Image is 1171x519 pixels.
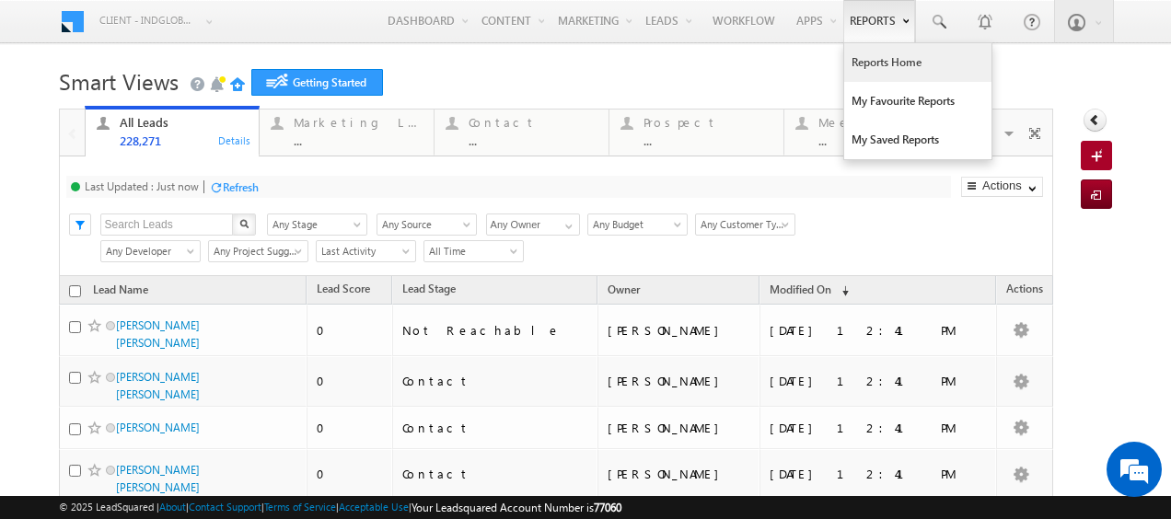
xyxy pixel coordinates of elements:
[317,322,384,339] div: 0
[486,213,580,236] input: Type to Search
[760,279,858,303] a: Modified On (sorted descending)
[100,240,201,262] a: Any Developer
[844,82,991,121] a: My Favourite Reports
[424,243,517,259] span: All Time
[116,318,200,350] a: [PERSON_NAME] [PERSON_NAME]
[100,213,234,236] input: Search Leads
[997,279,1052,303] span: Actions
[402,466,589,482] div: Contact
[317,373,384,389] div: 0
[101,243,194,259] span: Any Developer
[770,466,989,482] div: [DATE] 12:41 PM
[317,420,384,436] div: 0
[555,214,578,233] a: Show All Items
[377,213,477,236] a: Any Source
[469,115,597,130] div: Contact
[100,239,199,262] div: Developer Filter
[116,421,200,434] a: [PERSON_NAME]
[412,501,621,514] span: Your Leadsquared Account Number is
[223,180,259,194] div: Refresh
[120,133,249,147] div: 228,271
[844,121,991,159] a: My Saved Reports
[643,133,772,147] div: ...
[402,373,589,389] div: Contact
[116,463,200,494] a: [PERSON_NAME] [PERSON_NAME]
[239,219,249,228] img: Search
[267,213,367,236] div: Lead Stage Filter
[339,501,409,513] a: Acceptable Use
[608,322,750,339] div: [PERSON_NAME]
[208,239,307,262] div: Project Suggested Filter
[608,283,640,296] span: Owner
[307,279,379,303] a: Lead Score
[770,283,831,296] span: Modified On
[120,115,249,130] div: All Leads
[267,213,367,236] a: Any Stage
[316,240,416,262] a: Last Activity
[217,132,252,148] div: Details
[84,280,157,304] a: Lead Name
[770,322,989,339] div: [DATE] 12:41 PM
[99,11,196,29] span: Client - indglobal1 (77060)
[783,110,959,156] a: Meeting...
[209,243,302,259] span: Any Project Suggested
[486,213,578,236] div: Owner Filter
[402,322,589,339] div: Not Reachable
[116,370,200,401] a: [PERSON_NAME] [PERSON_NAME]
[189,501,261,513] a: Contact Support
[59,66,179,96] span: Smart Views
[268,216,361,233] span: Any Stage
[608,373,750,389] div: [PERSON_NAME]
[588,216,681,233] span: Any Budget
[695,213,795,236] a: Any Customer Type
[402,282,456,295] span: Lead Stage
[208,240,308,262] a: Any Project Suggested
[294,133,423,147] div: ...
[251,69,383,96] a: Getting Started
[770,420,989,436] div: [DATE] 12:41 PM
[608,420,750,436] div: [PERSON_NAME]
[818,115,947,130] div: Meeting
[85,179,199,193] div: Last Updated : Just now
[961,177,1043,197] button: Actions
[423,240,524,262] a: All Time
[393,279,465,303] a: Lead Stage
[317,466,384,482] div: 0
[377,213,477,236] div: Lead Source Filter
[469,133,597,147] div: ...
[770,373,989,389] div: [DATE] 12:41 PM
[59,499,621,516] span: © 2025 LeadSquared | | | | |
[85,106,261,157] a: All Leads228,271Details
[844,43,991,82] a: Reports Home
[434,110,609,156] a: Contact...
[695,213,794,236] div: Customer Type Filter
[159,501,186,513] a: About
[259,110,435,156] a: Marketing Leads...
[587,213,686,236] div: Budget Filter
[69,285,81,297] input: Check all records
[696,216,789,233] span: Any Customer Type
[834,283,849,298] span: (sorted descending)
[402,420,589,436] div: Contact
[317,282,370,295] span: Lead Score
[608,466,750,482] div: [PERSON_NAME]
[377,216,470,233] span: Any Source
[264,501,336,513] a: Terms of Service
[643,115,772,130] div: Prospect
[587,213,688,236] a: Any Budget
[594,501,621,514] span: 77060
[818,133,947,147] div: ...
[294,115,423,130] div: Marketing Leads
[609,110,784,156] a: Prospect...
[317,243,410,259] span: Last Activity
